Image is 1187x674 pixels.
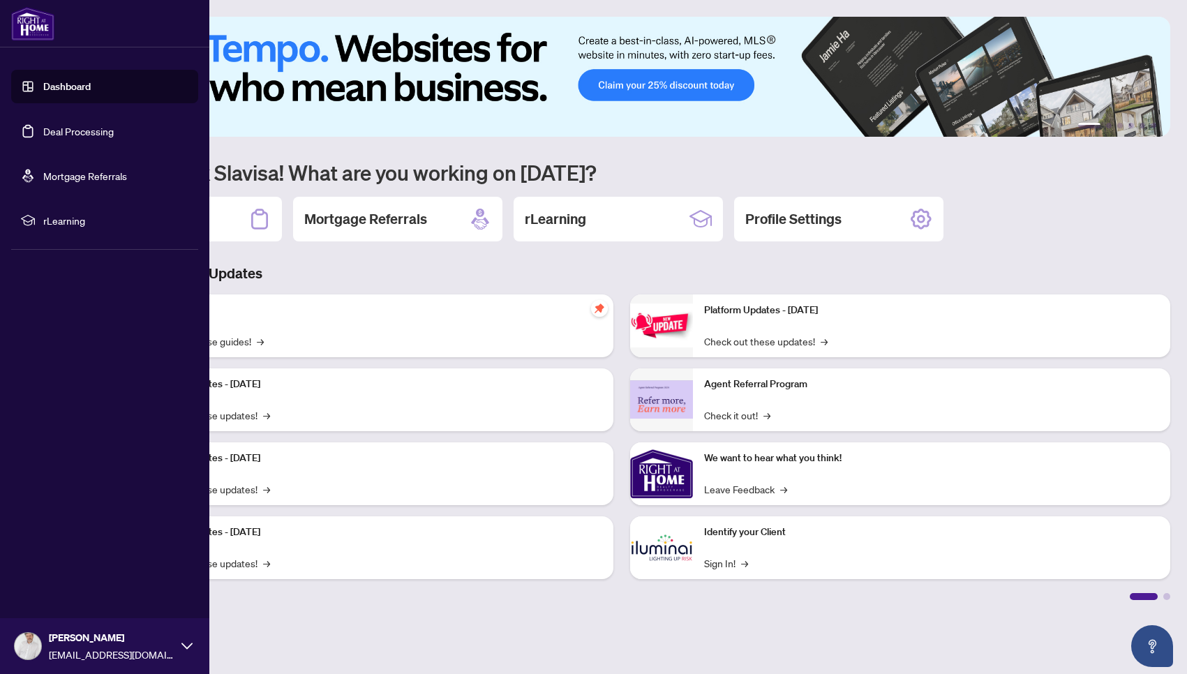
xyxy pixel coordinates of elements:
button: 6 [1151,123,1156,128]
p: Identify your Client [704,525,1160,540]
button: 5 [1140,123,1145,128]
a: Mortgage Referrals [43,170,127,182]
p: We want to hear what you think! [704,451,1160,466]
p: Platform Updates - [DATE] [147,377,602,392]
img: We want to hear what you think! [630,442,693,505]
span: [EMAIL_ADDRESS][DOMAIN_NAME] [49,647,174,662]
span: → [263,555,270,571]
h3: Brokerage & Industry Updates [73,264,1170,283]
p: Agent Referral Program [704,377,1160,392]
span: rLearning [43,213,188,228]
h2: rLearning [525,209,586,229]
img: Slide 0 [73,17,1170,137]
button: 4 [1128,123,1134,128]
a: Leave Feedback→ [704,481,787,497]
span: pushpin [591,300,608,317]
h1: Welcome back Slavisa! What are you working on [DATE]? [73,159,1170,186]
span: → [257,334,264,349]
a: Deal Processing [43,125,114,137]
a: Sign In!→ [704,555,748,571]
span: → [821,334,828,349]
img: logo [11,7,54,40]
a: Dashboard [43,80,91,93]
button: 2 [1106,123,1112,128]
h2: Profile Settings [745,209,842,229]
span: → [263,407,270,423]
button: 3 [1117,123,1123,128]
span: [PERSON_NAME] [49,630,174,645]
span: → [263,481,270,497]
span: → [741,555,748,571]
p: Platform Updates - [DATE] [147,525,602,540]
span: → [780,481,787,497]
img: Profile Icon [15,633,41,659]
h2: Mortgage Referrals [304,209,427,229]
button: 1 [1078,123,1100,128]
p: Platform Updates - [DATE] [147,451,602,466]
button: Open asap [1131,625,1173,667]
span: → [763,407,770,423]
img: Agent Referral Program [630,380,693,419]
p: Self-Help [147,303,602,318]
a: Check out these updates!→ [704,334,828,349]
img: Platform Updates - June 23, 2025 [630,304,693,347]
a: Check it out!→ [704,407,770,423]
p: Platform Updates - [DATE] [704,303,1160,318]
img: Identify your Client [630,516,693,579]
